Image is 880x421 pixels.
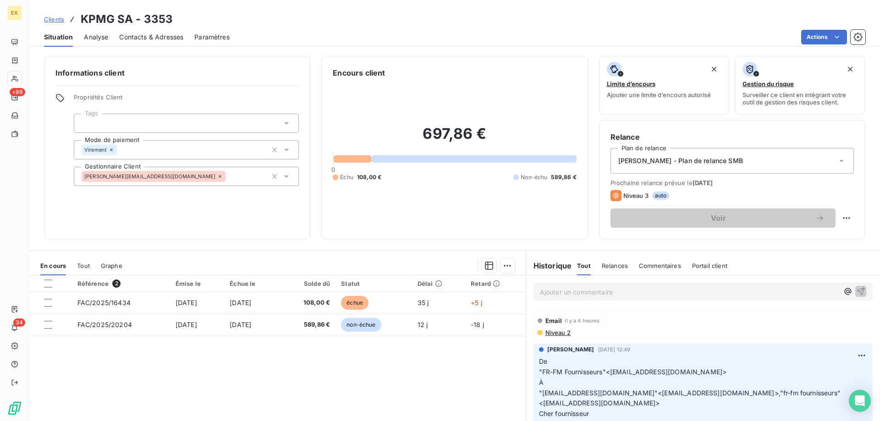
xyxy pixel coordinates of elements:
[285,320,330,329] span: 589,86 €
[82,119,89,127] input: Ajouter une valeur
[176,321,197,328] span: [DATE]
[44,15,64,24] a: Clients
[341,318,381,332] span: non-échue
[333,67,385,78] h6: Encours client
[10,88,25,96] span: +99
[693,179,713,186] span: [DATE]
[471,299,482,306] span: +5 j
[84,33,108,42] span: Analyse
[176,280,219,287] div: Émise le
[652,191,670,200] span: auto
[13,318,25,327] span: 34
[84,147,107,153] span: Virement
[547,345,594,354] span: [PERSON_NAME]
[101,262,122,269] span: Graphe
[610,131,854,142] h6: Relance
[539,368,727,376] span: "FR-FM Fournisseurs"<[EMAIL_ADDRESS][DOMAIN_NAME]>
[544,329,571,336] span: Niveau 2
[418,321,428,328] span: 12 j
[742,80,794,87] span: Gestion du risque
[77,279,165,288] div: Référence
[77,262,90,269] span: Tout
[621,214,815,222] span: Voir
[285,298,330,307] span: 108,00 €
[471,321,484,328] span: -18 j
[74,93,299,106] span: Propriétés Client
[521,173,547,181] span: Non-échu
[81,11,173,27] h3: KPMG SA - 3353
[539,378,544,386] span: À
[599,56,730,115] button: Limite d’encoursAjouter une limite d’encours autorisé
[55,67,299,78] h6: Informations client
[577,262,591,269] span: Tout
[610,208,836,228] button: Voir
[77,299,131,306] span: FAC/2025/16434
[285,280,330,287] div: Solde dû
[418,280,460,287] div: Délai
[735,56,865,115] button: Gestion du risqueSurveiller ce client en intégrant votre outil de gestion des risques client.
[357,173,381,181] span: 108,00 €
[77,321,132,328] span: FAC/2025/20204
[598,347,631,352] span: [DATE] 12:49
[607,91,711,98] span: Ajouter une limite d’encours autorisé
[230,321,251,328] span: [DATE]
[742,91,858,106] span: Surveiller ce client en intégrant votre outil de gestion des risques client.
[623,192,649,199] span: Niveau 3
[551,173,576,181] span: 589,86 €
[225,172,233,180] input: Ajouter une valeur
[341,280,407,287] div: Statut
[849,390,871,412] div: Open Intercom Messenger
[692,262,727,269] span: Portail client
[801,30,847,44] button: Actions
[526,260,572,271] h6: Historique
[230,299,251,306] span: [DATE]
[194,33,230,42] span: Paramètres
[341,296,368,310] span: échue
[176,299,197,306] span: [DATE]
[618,156,743,165] span: [PERSON_NAME] - Plan de relance SMB
[112,279,121,288] span: 2
[639,262,681,269] span: Commentaires
[565,318,599,323] span: il y a 4 heures
[539,410,589,417] span: Cher fournisseur
[602,262,628,269] span: Relances
[119,33,183,42] span: Contacts & Adresses
[607,80,655,87] span: Limite d’encours
[230,280,274,287] div: Échue le
[471,280,520,287] div: Retard
[7,5,22,20] div: EX
[545,317,562,324] span: Email
[44,33,73,42] span: Situation
[610,179,854,186] span: Prochaine relance prévue le
[539,357,547,365] span: De
[7,401,22,416] img: Logo LeanPay
[84,174,215,179] span: [PERSON_NAME][EMAIL_ADDRESS][DOMAIN_NAME]
[117,146,124,154] input: Ajouter une valeur
[331,166,335,173] span: 0
[44,16,64,23] span: Clients
[333,125,576,152] h2: 697,86 €
[539,389,841,407] span: "[EMAIL_ADDRESS][DOMAIN_NAME]"<[EMAIL_ADDRESS][DOMAIN_NAME]>,"fr-fm fournisseurs"<[EMAIL_ADDRESS]...
[340,173,353,181] span: Échu
[418,299,429,306] span: 35 j
[40,262,66,269] span: En cours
